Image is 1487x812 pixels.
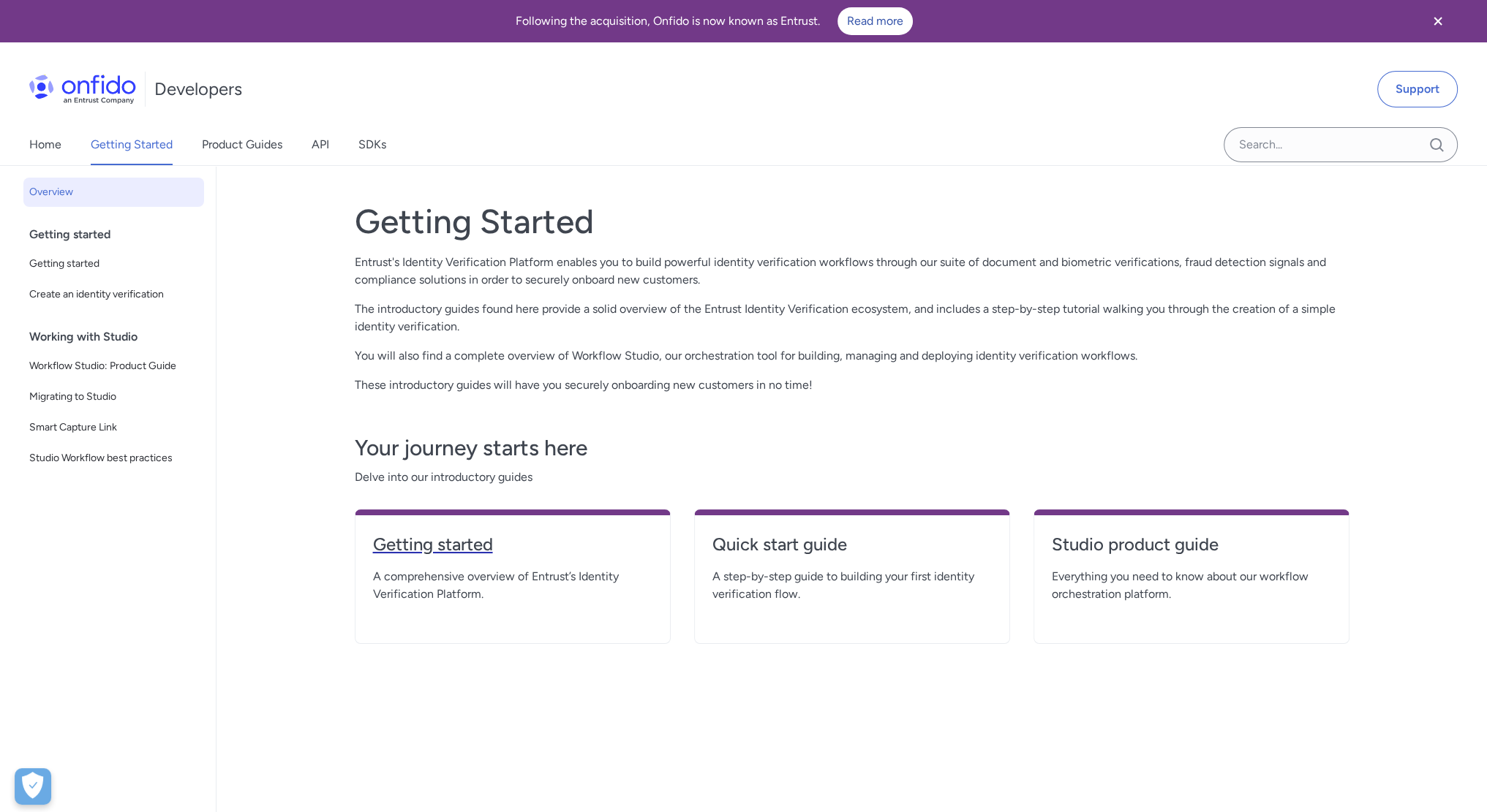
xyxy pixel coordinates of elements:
div: Getting started [29,220,210,249]
p: The introductory guides found here provide a solid overview of the Entrust Identity Verification ... [355,300,1349,335]
a: Studio Workflow best practices [23,444,204,473]
span: Workflow Studio: Product Guide [29,357,198,375]
a: Home [29,124,61,165]
h3: Your journey starts here [355,433,1349,463]
span: Overview [29,183,198,201]
h4: Getting started [373,533,652,556]
div: Following the acquisition, Onfido is now known as Entrust. [18,7,1411,35]
span: A comprehensive overview of Entrust’s Identity Verification Platform. [373,568,652,603]
span: Studio Workflow best practices [29,449,198,467]
span: Getting started [29,255,198,273]
button: Open Preferences [15,768,51,805]
span: A step-by-step guide to building your first identity verification flow. [712,568,992,603]
a: Workflow Studio: Product Guide [23,352,204,381]
input: Onfido search input field [1224,127,1458,162]
span: Everything you need to know about our workflow orchestration platform. [1052,568,1331,603]
a: Overview [23,178,204,207]
span: Create an identity verification [29,286,198,303]
p: These introductory guides will have you securely onboarding new customers in no time! [355,376,1349,394]
h1: Developers [154,77,242,101]
div: Cookie Preferences [15,768,51,805]
svg: Close banner [1429,12,1447,30]
a: Getting started [23,249,204,278]
span: Smart Capture Link [29,419,198,436]
h4: Studio product guide [1052,533,1331,556]
a: Studio product guide [1052,533,1331,568]
h4: Quick start guide [712,533,992,556]
a: Create an identity verification [23,280,204,309]
a: Product Guides [202,124,282,165]
a: Quick start guide [712,533,992,568]
p: You will also find a complete overview of Workflow Studio, our orchestration tool for building, m... [355,347,1349,365]
img: Onfido Logo [29,75,136,104]
a: Getting Started [91,124,173,165]
a: API [312,124,329,165]
a: Read more [837,7,913,35]
a: SDKs [358,124,386,165]
div: Working with Studio [29,322,210,352]
a: Support [1377,71,1458,107]
a: Migrating to Studio [23,382,204,411]
p: Entrust's Identity Verification Platform enables you to build powerful identity verification work... [355,254,1349,289]
a: Getting started [373,533,652,568]
button: Close banner [1411,3,1465,39]
a: Smart Capture Link [23,413,204,442]
span: Migrating to Studio [29,388,198,406]
h1: Getting Started [355,201,1349,242]
span: Delve into our introductory guides [355,468,1349,486]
